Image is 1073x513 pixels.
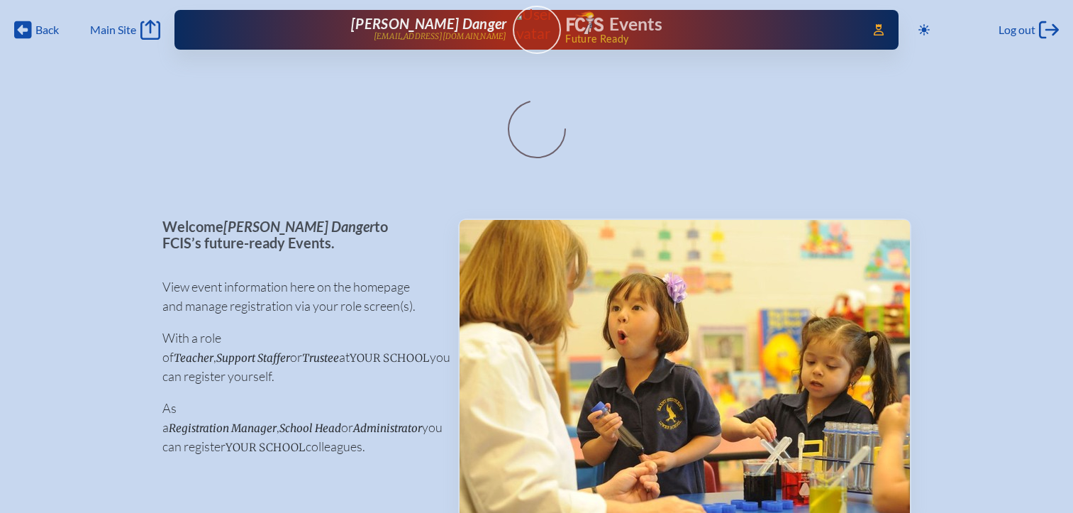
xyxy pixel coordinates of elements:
a: Main Site [90,20,160,40]
span: Trustee [302,351,339,365]
span: Support Staffer [216,351,290,365]
span: [PERSON_NAME] Danger [223,218,374,235]
p: With a role of , or at you can register yourself. [162,329,435,386]
span: Administrator [353,421,422,435]
span: School Head [279,421,341,435]
p: As a , or you can register colleagues. [162,399,435,456]
span: Teacher [174,351,213,365]
p: [EMAIL_ADDRESS][DOMAIN_NAME] [374,32,507,41]
a: [PERSON_NAME] Danger[EMAIL_ADDRESS][DOMAIN_NAME] [220,16,507,44]
span: your school [350,351,430,365]
a: User Avatar [513,6,561,54]
span: your school [226,441,306,454]
span: Future Ready [565,34,853,44]
img: User Avatar [506,5,567,43]
span: Log out [999,23,1035,37]
div: FCIS Events — Future ready [567,11,854,44]
p: Welcome to FCIS’s future-ready Events. [162,219,435,250]
p: View event information here on the homepage and manage registration via your role screen(s). [162,277,435,316]
span: [PERSON_NAME] Danger [351,15,506,32]
span: Main Site [90,23,136,37]
span: Registration Manager [169,421,277,435]
span: Back [35,23,59,37]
